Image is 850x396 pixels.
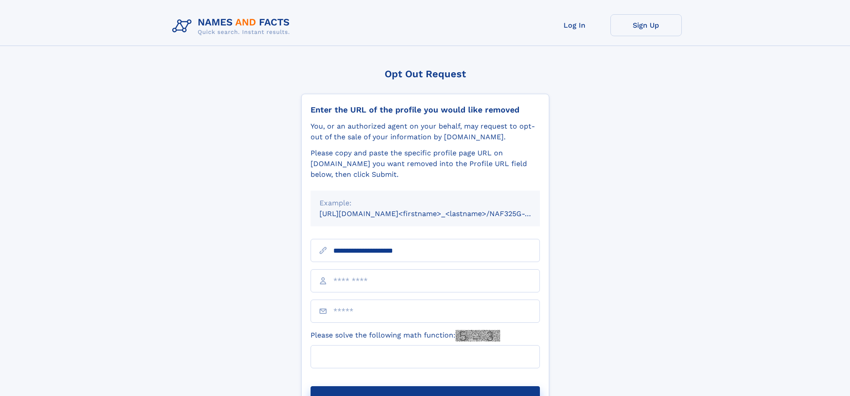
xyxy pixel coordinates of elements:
div: Example: [319,198,531,208]
a: Log In [539,14,610,36]
label: Please solve the following math function: [311,330,500,342]
div: Enter the URL of the profile you would like removed [311,105,540,115]
div: Please copy and paste the specific profile page URL on [DOMAIN_NAME] you want removed into the Pr... [311,148,540,180]
img: Logo Names and Facts [169,14,297,38]
div: You, or an authorized agent on your behalf, may request to opt-out of the sale of your informatio... [311,121,540,142]
small: [URL][DOMAIN_NAME]<firstname>_<lastname>/NAF325G-xxxxxxxx [319,209,557,218]
a: Sign Up [610,14,682,36]
div: Opt Out Request [301,68,549,79]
